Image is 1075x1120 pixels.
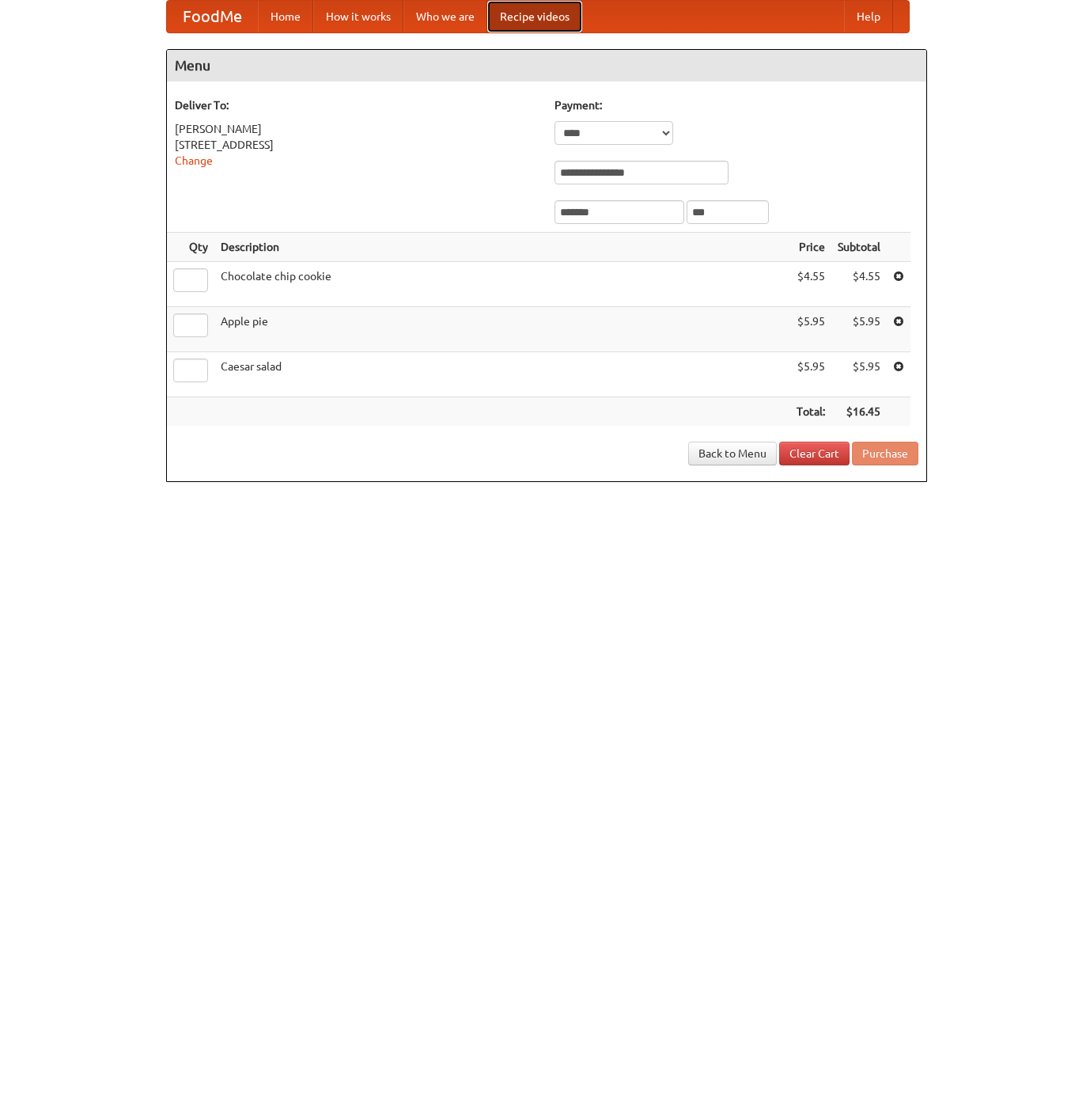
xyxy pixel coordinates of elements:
h5: Deliver To: [175,97,539,113]
td: $5.95 [790,352,831,397]
th: Price [790,233,831,262]
h5: Payment: [555,97,918,113]
td: Apple pie [214,307,790,352]
a: Change [175,154,213,167]
a: Back to Menu [688,442,777,465]
a: How it works [313,1,403,32]
a: Home [258,1,313,32]
th: Total: [790,397,831,427]
a: Recipe videos [487,1,582,32]
div: [STREET_ADDRESS] [175,137,539,153]
td: $5.95 [831,307,887,352]
th: Subtotal [831,233,887,262]
button: Purchase [852,442,918,465]
div: [PERSON_NAME] [175,121,539,137]
td: $4.55 [790,262,831,307]
td: $5.95 [790,307,831,352]
td: Caesar salad [214,352,790,397]
a: Who we are [403,1,487,32]
th: Description [214,233,790,262]
td: Chocolate chip cookie [214,262,790,307]
th: Qty [167,233,214,262]
h4: Menu [167,50,926,82]
td: $5.95 [831,352,887,397]
a: FoodMe [167,1,258,32]
a: Help [844,1,893,32]
th: $16.45 [831,397,887,427]
a: Clear Cart [779,442,850,465]
td: $4.55 [831,262,887,307]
